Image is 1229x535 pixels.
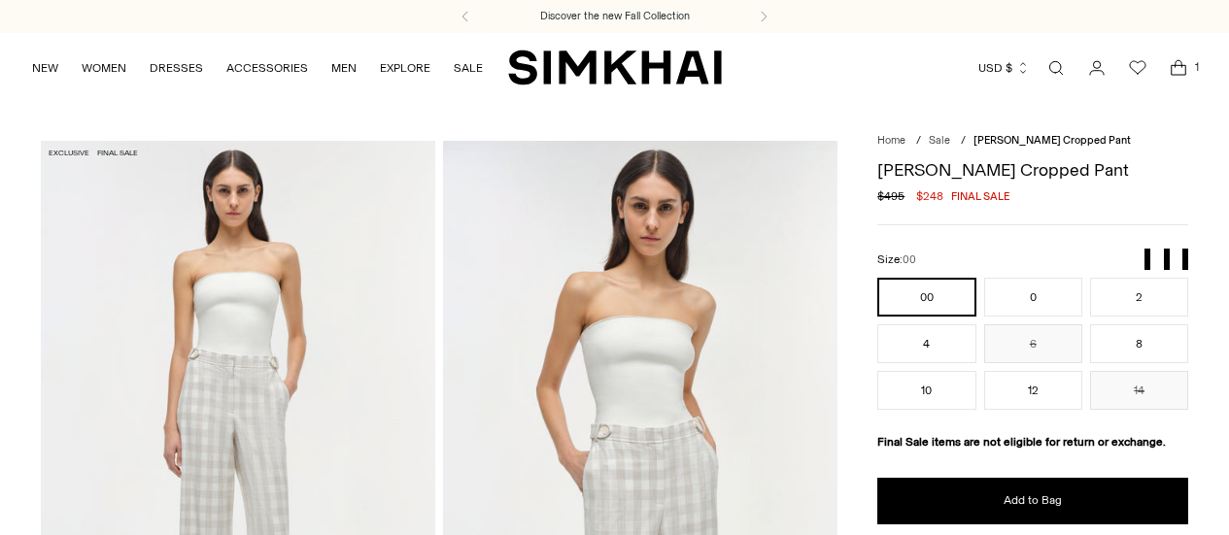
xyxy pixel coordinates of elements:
nav: breadcrumbs [877,133,1188,150]
label: Size: [877,251,916,269]
button: Add to Bag [877,478,1188,524]
div: / [916,133,921,150]
a: DRESSES [150,47,203,89]
a: Go to the account page [1077,49,1116,87]
span: 00 [903,253,916,266]
a: WOMEN [82,47,126,89]
s: $495 [877,187,905,205]
span: [PERSON_NAME] Cropped Pant [973,134,1131,147]
button: 14 [1090,371,1188,410]
a: Open cart modal [1159,49,1198,87]
div: / [961,133,966,150]
button: 2 [1090,278,1188,317]
span: $248 [916,187,943,205]
a: NEW [32,47,58,89]
button: 00 [877,278,975,317]
a: ACCESSORIES [226,47,308,89]
a: Wishlist [1118,49,1157,87]
button: 0 [984,278,1082,317]
a: MEN [331,47,357,89]
span: Add to Bag [1004,492,1062,509]
button: 8 [1090,324,1188,363]
a: SALE [454,47,483,89]
button: 6 [984,324,1082,363]
a: Discover the new Fall Collection [540,9,690,24]
button: 4 [877,324,975,363]
button: USD $ [978,47,1030,89]
strong: Final Sale items are not eligible for return or exchange. [877,435,1166,449]
a: Home [877,134,905,147]
h1: [PERSON_NAME] Cropped Pant [877,161,1188,179]
a: Open search modal [1037,49,1075,87]
button: 12 [984,371,1082,410]
span: 1 [1188,58,1206,76]
a: SIMKHAI [508,49,722,86]
a: Sale [929,134,950,147]
button: 10 [877,371,975,410]
a: EXPLORE [380,47,430,89]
